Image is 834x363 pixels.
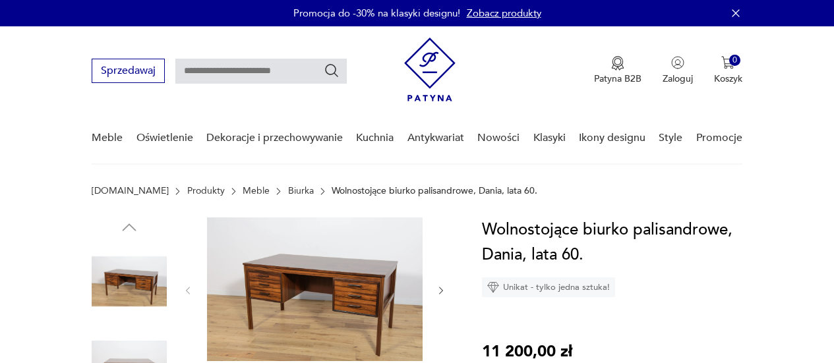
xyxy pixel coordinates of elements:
[663,72,693,85] p: Zaloguj
[187,186,225,196] a: Produkty
[579,113,645,163] a: Ikony designu
[482,277,615,297] div: Unikat - tylko jedna sztuka!
[136,113,193,163] a: Oświetlenie
[721,56,734,69] img: Ikona koszyka
[92,67,165,76] a: Sprzedawaj
[487,281,499,293] img: Ikona diamentu
[714,56,742,85] button: 0Koszyk
[594,56,641,85] a: Ikona medaluPatyna B2B
[611,56,624,70] img: Ikona medalu
[467,7,541,20] a: Zobacz produkty
[356,113,394,163] a: Kuchnia
[404,38,456,101] img: Patyna - sklep z meblami i dekoracjami vintage
[714,72,742,85] p: Koszyk
[207,217,423,361] img: Zdjęcie produktu Wolnostojące biurko palisandrowe, Dania, lata 60.
[293,7,460,20] p: Promocja do -30% na klasyki designu!
[533,113,566,163] a: Klasyki
[92,59,165,83] button: Sprzedawaj
[671,56,684,69] img: Ikonka użytkownika
[407,113,464,163] a: Antykwariat
[729,55,740,66] div: 0
[206,113,343,163] a: Dekoracje i przechowywanie
[92,186,169,196] a: [DOMAIN_NAME]
[663,56,693,85] button: Zaloguj
[92,244,167,319] img: Zdjęcie produktu Wolnostojące biurko palisandrowe, Dania, lata 60.
[288,186,314,196] a: Biurka
[696,113,742,163] a: Promocje
[482,217,742,267] h1: Wolnostojące biurko palisandrowe, Dania, lata 60.
[594,72,641,85] p: Patyna B2B
[324,63,340,78] button: Szukaj
[243,186,270,196] a: Meble
[332,186,537,196] p: Wolnostojące biurko palisandrowe, Dania, lata 60.
[594,56,641,85] button: Patyna B2B
[92,113,123,163] a: Meble
[477,113,520,163] a: Nowości
[659,113,682,163] a: Style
